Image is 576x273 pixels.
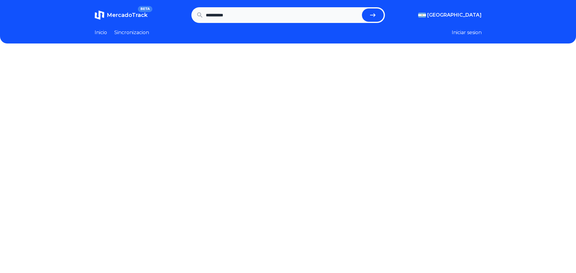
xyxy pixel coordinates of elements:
a: Sincronizacion [114,29,149,36]
a: MercadoTrackBETA [95,10,148,20]
button: Iniciar sesion [452,29,482,36]
button: [GEOGRAPHIC_DATA] [418,11,482,19]
a: Inicio [95,29,107,36]
span: [GEOGRAPHIC_DATA] [427,11,482,19]
span: BETA [138,6,152,12]
img: MercadoTrack [95,10,104,20]
span: MercadoTrack [107,12,148,18]
img: Argentina [418,13,426,18]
